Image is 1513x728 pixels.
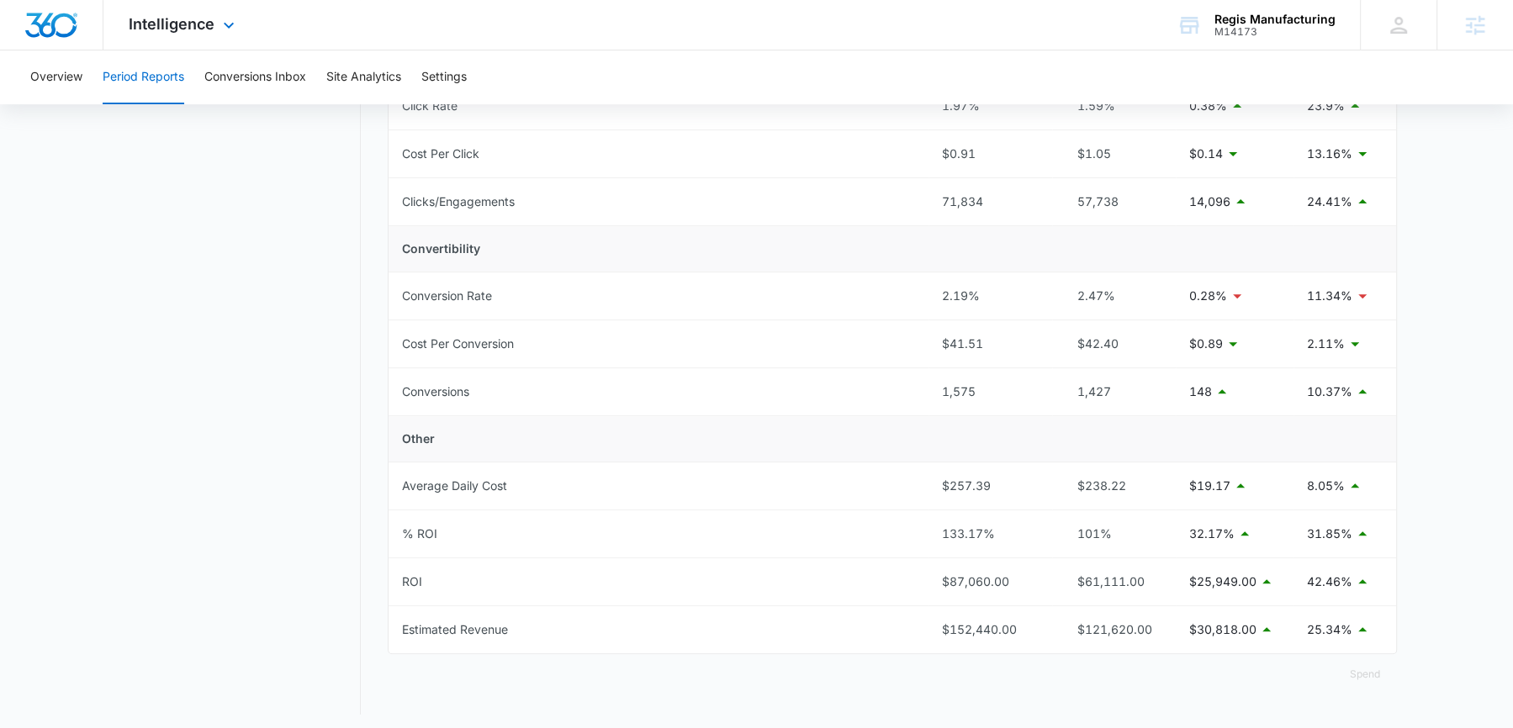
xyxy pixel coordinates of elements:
button: Overview [30,50,82,104]
p: $0.89 [1189,335,1223,353]
p: 148 [1189,382,1212,401]
p: $19.17 [1189,477,1230,495]
button: Spend [1333,654,1397,694]
div: 101% [1066,525,1162,543]
span: Intelligence [129,15,214,33]
div: Conversions [402,382,469,401]
div: Cost Per Click [402,145,479,163]
div: 71,834 [942,193,1039,211]
div: Conversion Rate [402,287,492,305]
div: 1.59% [1066,97,1162,115]
div: Cost Per Conversion [402,335,514,353]
div: 57,738 [1066,193,1162,211]
div: Estimated Revenue [402,620,508,639]
p: 11.34% [1307,287,1352,305]
button: Conversions Inbox [204,50,306,104]
div: 2.19% [942,287,1039,305]
p: 25.34% [1307,620,1352,639]
div: Click Rate [402,97,458,115]
p: 0.28% [1189,287,1227,305]
div: ROI [402,572,422,591]
div: $0.91 [942,145,1039,163]
div: $238.22 [1066,477,1162,495]
button: Site Analytics [326,50,401,104]
div: 2.47% [1066,287,1162,305]
div: $87,060.00 [942,572,1039,591]
button: Settings [421,50,467,104]
div: % ROI [402,525,437,543]
div: $41.51 [942,335,1039,353]
div: $257.39 [942,477,1039,495]
div: account id [1214,26,1336,38]
p: 31.85% [1307,525,1352,543]
div: 1.97% [942,97,1039,115]
p: 14,096 [1189,193,1230,211]
td: Other [389,416,1396,462]
p: $25,949.00 [1189,572,1256,591]
div: $61,111.00 [1066,572,1162,591]
div: Clicks/Engagements [402,193,515,211]
p: 23.9% [1307,97,1345,115]
td: Convertibility [389,226,1396,272]
div: 1,575 [942,382,1039,401]
p: 42.46% [1307,572,1352,591]
p: 2.11% [1307,335,1345,353]
p: $30,818.00 [1189,620,1256,639]
div: Average Daily Cost [402,477,507,495]
button: Period Reports [103,50,184,104]
div: $42.40 [1066,335,1162,353]
p: 24.41% [1307,193,1352,211]
p: 0.38% [1189,97,1227,115]
p: 32.17% [1189,525,1235,543]
div: account name [1214,13,1336,26]
div: 133.17% [942,525,1039,543]
p: 8.05% [1307,477,1345,495]
div: $121,620.00 [1066,620,1162,639]
div: 1,427 [1066,382,1162,401]
p: 13.16% [1307,145,1352,163]
div: $152,440.00 [942,620,1039,639]
p: 10.37% [1307,382,1352,401]
p: $0.14 [1189,145,1223,163]
div: $1.05 [1066,145,1162,163]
